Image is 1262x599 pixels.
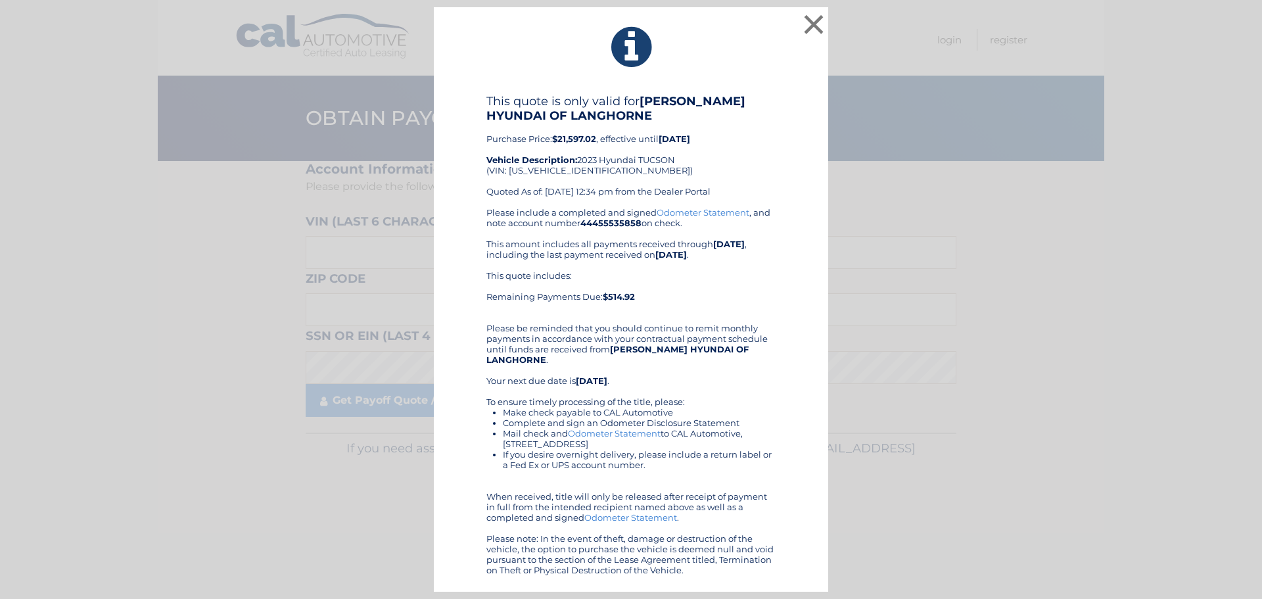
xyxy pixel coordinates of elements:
[503,428,776,449] li: Mail check and to CAL Automotive, [STREET_ADDRESS]
[486,155,577,165] strong: Vehicle Description:
[603,291,635,302] b: $514.92
[486,94,776,207] div: Purchase Price: , effective until 2023 Hyundai TUCSON (VIN: [US_VEHICLE_IDENTIFICATION_NUMBER]) Q...
[801,11,827,37] button: ×
[486,94,776,123] h4: This quote is only valid for
[486,94,745,123] b: [PERSON_NAME] HYUNDAI OF LANGHORNE
[584,512,677,523] a: Odometer Statement
[576,375,607,386] b: [DATE]
[568,428,661,439] a: Odometer Statement
[713,239,745,249] b: [DATE]
[486,344,749,365] b: [PERSON_NAME] HYUNDAI OF LANGHORNE
[659,133,690,144] b: [DATE]
[503,449,776,470] li: If you desire overnight delivery, please include a return label or a Fed Ex or UPS account number.
[486,270,776,312] div: This quote includes: Remaining Payments Due:
[503,418,776,428] li: Complete and sign an Odometer Disclosure Statement
[657,207,749,218] a: Odometer Statement
[503,407,776,418] li: Make check payable to CAL Automotive
[486,207,776,575] div: Please include a completed and signed , and note account number on check. This amount includes al...
[580,218,642,228] b: 44455535858
[655,249,687,260] b: [DATE]
[552,133,596,144] b: $21,597.02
